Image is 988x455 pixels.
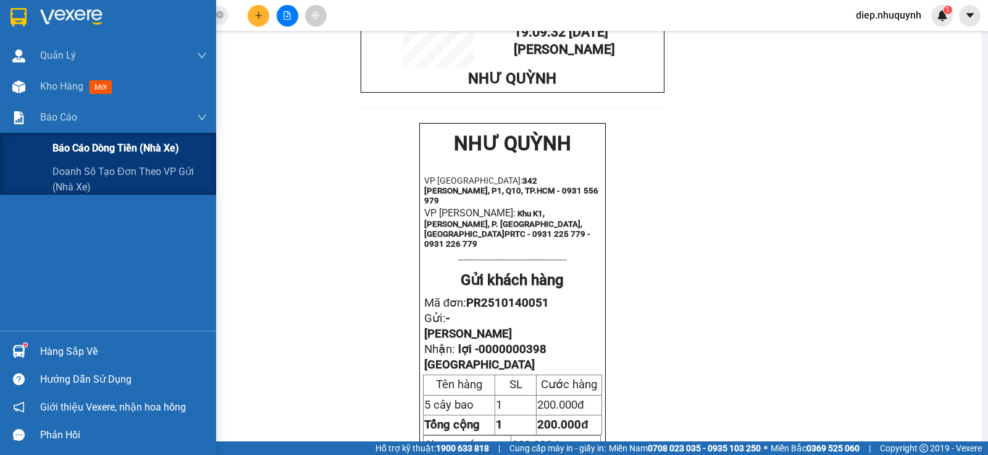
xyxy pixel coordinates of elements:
[12,111,25,124] img: solution-icon
[424,176,598,205] strong: 342 [PERSON_NAME], P1, Q10, TP.HCM - 0931 556 979
[424,312,450,325] span: Gửi:
[541,378,597,391] span: Cước hàng
[537,418,588,432] span: 200.000đ
[869,441,871,455] span: |
[466,296,549,310] span: PR2510140051
[764,446,768,451] span: ⚪️
[197,51,207,61] span: down
[52,164,207,195] span: Doanh số tạo đơn theo VP gửi (nhà xe)
[12,345,25,358] img: warehouse-icon
[424,398,474,412] span: 5 cây bao
[423,252,601,267] td: --------------------------------------------
[90,80,112,94] span: mới
[512,438,558,452] span: 200.000đ
[248,5,269,27] button: plus
[5,46,179,75] strong: 342 [PERSON_NAME], P1, Q10, TP.HCM - 0931 556 979
[945,6,950,14] span: 1
[468,70,556,87] span: NHƯ QUỲNH
[424,327,512,341] span: [PERSON_NAME]
[436,378,482,391] span: Tên hàng
[13,429,25,441] span: message
[771,441,860,455] span: Miền Bắc
[52,140,179,156] span: Báo cáo dòng tiền (nhà xe)
[537,398,584,412] span: 200.000đ
[216,11,224,19] span: close-circle
[12,49,25,62] img: warehouse-icon
[965,10,976,21] span: caret-down
[34,5,151,28] strong: NHƯ QUỲNH
[10,8,27,27] img: logo-vxr
[40,426,207,444] div: Phản hồi
[919,444,928,453] span: copyright
[846,7,931,23] span: diep.nhuquynh
[959,5,981,27] button: caret-down
[509,441,606,455] span: Cung cấp máy in - giấy in:
[424,418,480,432] strong: Tổng cộng
[424,207,516,219] span: VP [PERSON_NAME]:
[305,5,327,27] button: aim
[609,441,761,455] span: Miền Nam
[454,132,571,155] strong: NHƯ QUỲNH
[424,342,455,356] span: Nhận:
[5,45,180,75] p: VP [GEOGRAPHIC_DATA]:
[944,6,952,14] sup: 1
[40,370,207,389] div: Hướng dẫn sử dụng
[5,77,96,88] span: VP [PERSON_NAME]:
[40,342,207,361] div: Hàng sắp về
[216,10,224,22] span: close-circle
[937,10,948,21] img: icon-new-feature
[446,312,450,325] span: -
[23,343,27,347] sup: 1
[806,443,860,453] strong: 0369 525 060
[648,443,761,453] strong: 0708 023 035 - 0935 103 250
[514,41,615,57] span: [PERSON_NAME]
[424,358,535,372] span: [GEOGRAPHIC_DATA]
[277,5,298,27] button: file-add
[283,11,291,20] span: file-add
[479,342,546,356] span: 0000000398
[40,399,186,415] span: Giới thiệu Vexere, nhận hoa hồng
[40,109,77,125] span: Báo cáo
[496,398,502,412] span: 1
[496,418,503,432] span: 1
[311,11,320,20] span: aim
[40,48,76,63] span: Quản Lý
[424,176,601,205] p: VP [GEOGRAPHIC_DATA]:
[458,342,546,356] span: lợi -
[12,80,25,93] img: warehouse-icon
[514,24,608,40] span: 19:09:32 [DATE]
[436,443,489,453] strong: 1900 633 818
[40,80,83,92] span: Kho hàng
[498,441,500,455] span: |
[509,378,522,391] span: SL
[197,113,207,122] span: down
[424,438,485,452] span: Chưa cước:
[13,401,25,413] span: notification
[424,296,549,310] span: Mã đơn:
[461,271,564,289] strong: Gửi khách hàng
[375,441,489,455] span: Hỗ trợ kỹ thuật:
[254,11,263,20] span: plus
[13,373,25,385] span: question-circle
